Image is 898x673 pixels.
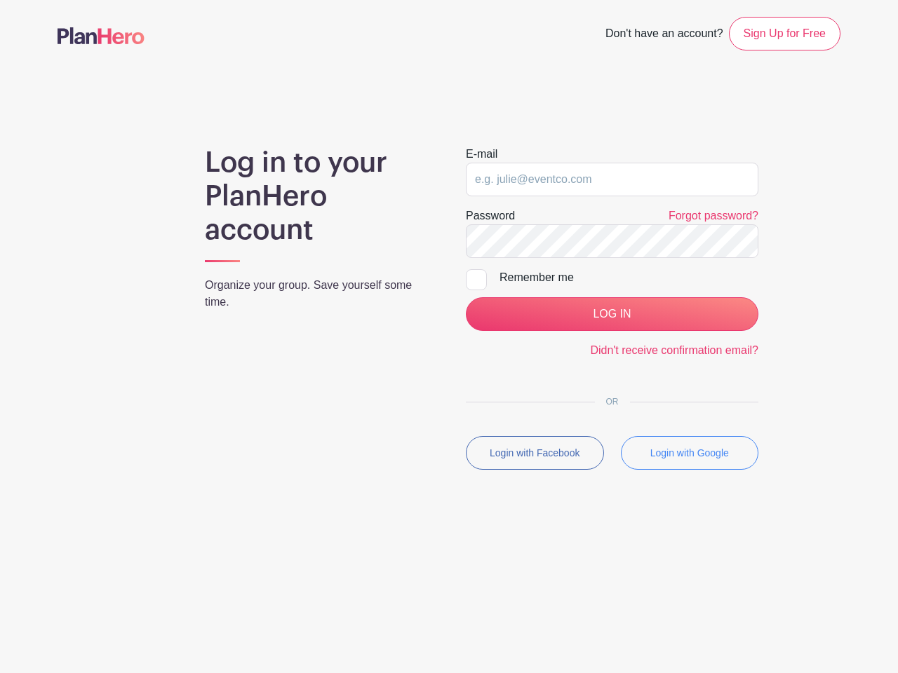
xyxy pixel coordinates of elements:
h1: Log in to your PlanHero account [205,146,432,247]
button: Login with Google [621,436,759,470]
input: LOG IN [466,297,758,331]
a: Forgot password? [669,210,758,222]
input: e.g. julie@eventco.com [466,163,758,196]
a: Sign Up for Free [729,17,840,50]
div: Remember me [500,269,758,286]
p: Organize your group. Save yourself some time. [205,277,432,311]
span: Don't have an account? [605,20,723,50]
img: logo-507f7623f17ff9eddc593b1ce0a138ce2505c220e1c5a4e2b4648c50719b7d32.svg [58,27,145,44]
span: OR [595,397,630,407]
small: Login with Google [650,447,729,458]
label: Password [466,208,515,224]
button: Login with Facebook [466,436,604,470]
a: Didn't receive confirmation email? [590,344,758,356]
small: Login with Facebook [490,447,579,458]
label: E-mail [466,146,497,163]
